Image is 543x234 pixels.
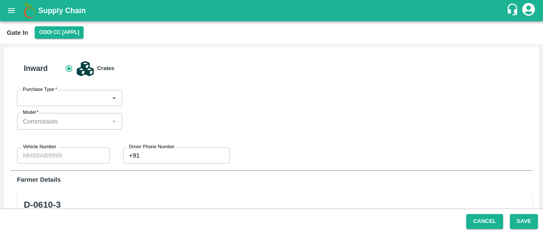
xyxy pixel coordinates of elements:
label: Vehicle Number [23,144,56,150]
label: Purchase Type [23,86,57,93]
div: account of current user [521,2,536,20]
a: Supply Chain [38,5,506,17]
b: Supply Chain [38,6,86,15]
p: +91 [129,151,140,160]
button: Cancel [466,214,503,229]
label: Driver Phone Number [129,144,175,150]
b: Gate In [7,29,28,36]
input: MH99AB9999 [17,147,109,164]
b: Farmer Details [17,176,61,183]
img: crates [77,61,94,76]
b: D-0610-3 [24,200,61,209]
h6: Inward [17,62,61,74]
button: Select DC [35,26,84,39]
button: open drawer [2,1,21,20]
b: Crates [97,65,114,71]
img: logo [21,2,38,19]
label: Model [23,109,39,116]
p: Commission [23,117,58,126]
button: Save [510,214,538,229]
div: customer-support [506,3,521,18]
